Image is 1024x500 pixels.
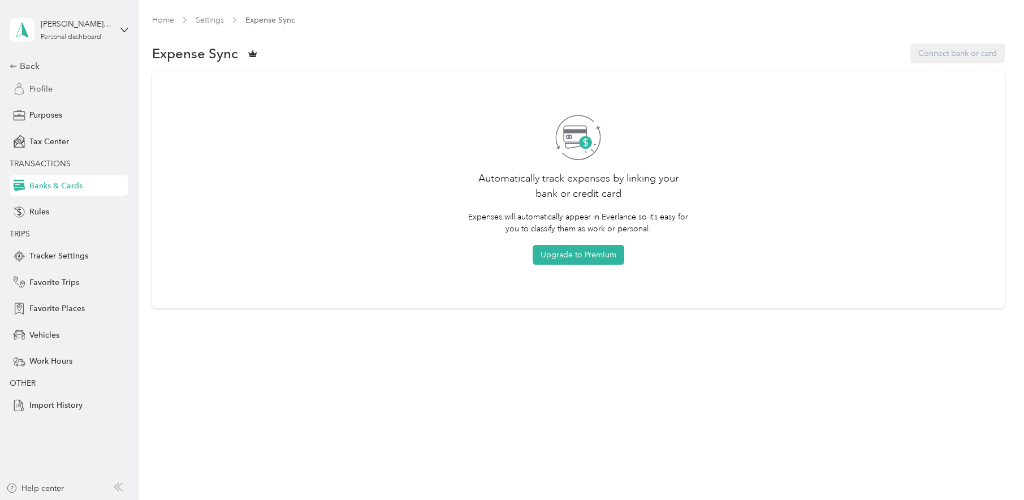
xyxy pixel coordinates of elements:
[29,250,88,262] span: Tracker Settings
[29,355,72,367] span: Work Hours
[29,83,53,95] span: Profile
[152,15,174,25] a: Home
[29,399,83,411] span: Import History
[152,48,238,59] span: Expense Sync
[29,109,62,121] span: Purposes
[29,136,69,148] span: Tax Center
[10,59,123,73] div: Back
[468,171,689,201] h2: Automatically track expenses by linking your bank or credit card
[29,329,59,341] span: Vehicles
[41,18,111,30] div: [PERSON_NAME][EMAIL_ADDRESS][DOMAIN_NAME]
[29,277,79,288] span: Favorite Trips
[10,378,36,388] span: OTHER
[961,437,1024,500] iframe: Everlance-gr Chat Button Frame
[10,159,71,169] span: TRANSACTIONS
[41,34,101,41] div: Personal dashboard
[29,180,83,192] span: Banks & Cards
[29,303,85,314] span: Favorite Places
[245,14,295,26] span: Expense Sync
[6,482,64,494] button: Help center
[29,206,49,218] span: Rules
[533,245,624,265] button: Upgrade to Premium
[196,15,224,25] a: Settings
[468,211,689,235] p: Expenses will automatically appear in Everlance so it’s easy for you to classify them as work or ...
[10,229,30,239] span: TRIPS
